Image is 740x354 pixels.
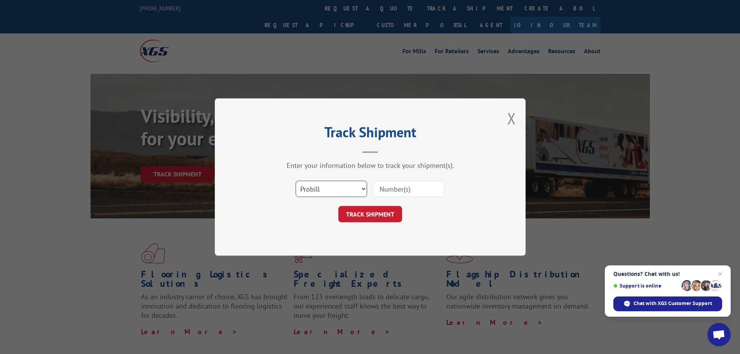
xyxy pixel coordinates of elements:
[707,323,731,346] a: Open chat
[613,271,722,277] span: Questions? Chat with us!
[613,283,679,289] span: Support is online
[613,296,722,311] span: Chat with XGS Customer Support
[634,300,712,307] span: Chat with XGS Customer Support
[507,108,516,129] button: Close modal
[254,127,487,141] h2: Track Shipment
[373,181,444,197] input: Number(s)
[254,161,487,170] div: Enter your information below to track your shipment(s).
[338,206,402,222] button: TRACK SHIPMENT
